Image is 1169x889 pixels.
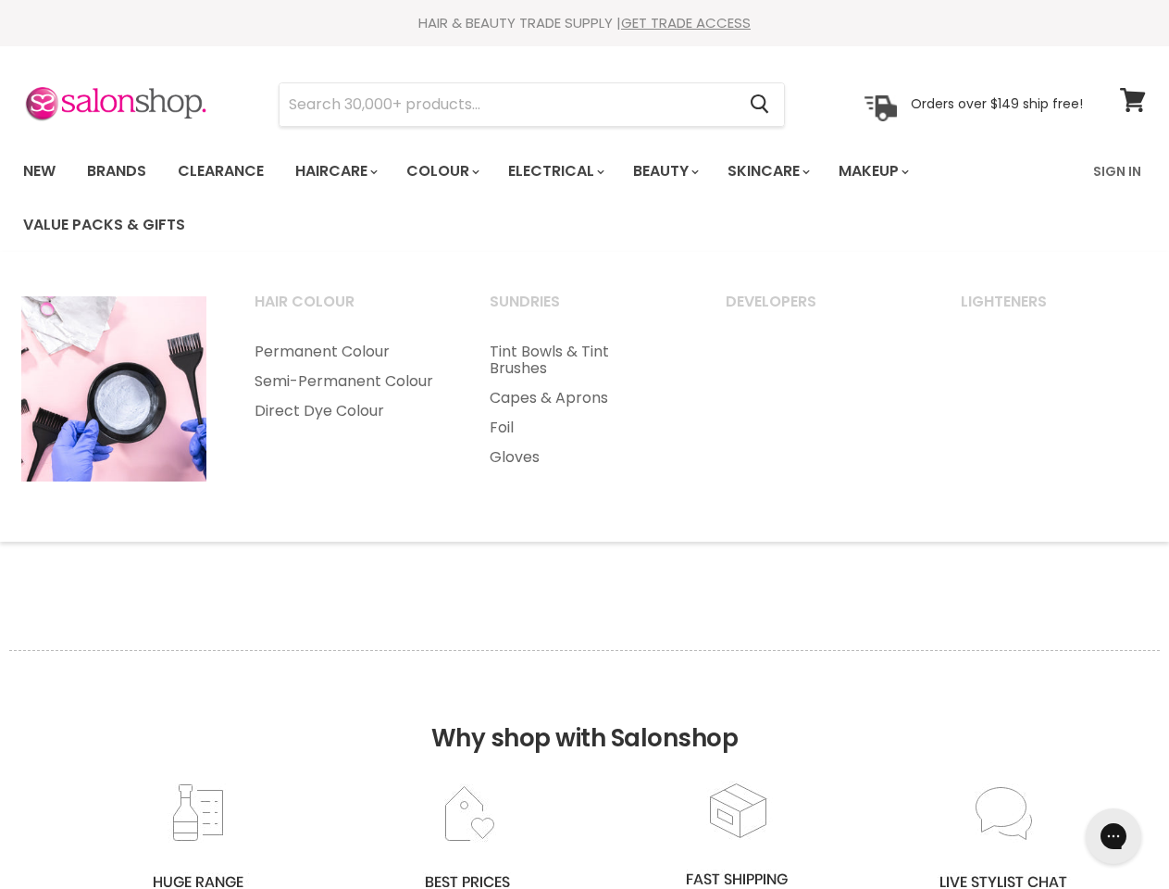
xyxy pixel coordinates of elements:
[231,337,463,367] a: Permanent Colour
[281,152,389,191] a: Haircare
[938,287,1169,333] a: Lighteners
[231,367,463,396] a: Semi-Permanent Colour
[9,152,69,191] a: New
[735,83,784,126] button: Search
[466,413,698,443] a: Foil
[494,152,616,191] a: Electrical
[466,337,698,383] a: Tint Bowls & Tint Brushes
[466,443,698,472] a: Gloves
[703,287,934,333] a: Developers
[280,83,735,126] input: Search
[164,152,278,191] a: Clearance
[619,152,710,191] a: Beauty
[714,152,821,191] a: Skincare
[1082,152,1152,191] a: Sign In
[466,287,698,333] a: Sundries
[621,13,751,32] a: GET TRADE ACCESS
[466,337,698,472] ul: Main menu
[911,95,1083,112] p: Orders over $149 ship free!
[9,206,199,244] a: Value Packs & Gifts
[231,287,463,333] a: Hair Colour
[231,396,463,426] a: Direct Dye Colour
[1076,802,1150,870] iframe: Gorgias live chat messenger
[73,152,160,191] a: Brands
[825,152,920,191] a: Makeup
[9,144,1082,252] ul: Main menu
[9,650,1160,781] h2: Why shop with Salonshop
[279,82,785,127] form: Product
[231,337,463,426] ul: Main menu
[466,383,698,413] a: Capes & Aprons
[392,152,491,191] a: Colour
